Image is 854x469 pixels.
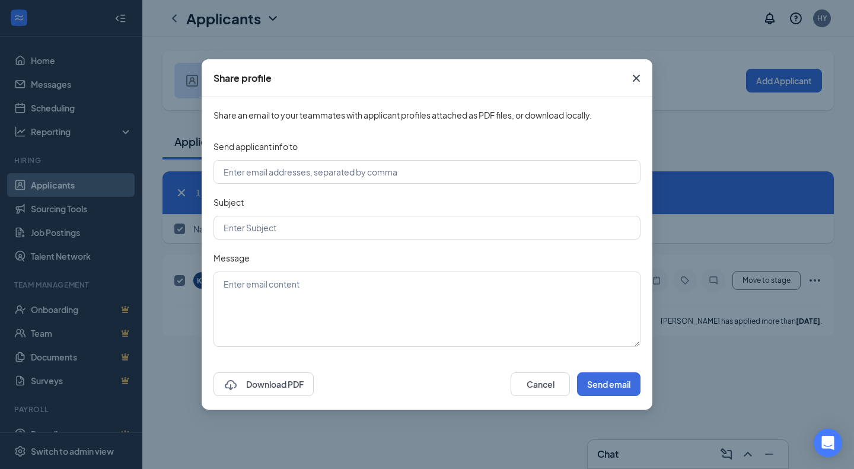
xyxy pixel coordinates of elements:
span: Send applicant info to [213,141,298,152]
button: Close [620,59,652,97]
div: Open Intercom Messenger [814,429,842,457]
svg: Cross [629,71,643,85]
button: CloudDownloadDownload PDF [213,372,314,396]
input: Enter Subject [213,216,640,240]
input: Enter email addresses, separated by comma [213,160,640,184]
button: Cancel [511,372,570,396]
span: Message [213,253,250,263]
svg: CloudDownload [224,378,238,393]
span: Subject [213,197,244,208]
div: Share profile [213,72,272,85]
button: Send email [577,372,640,396]
span: Share an email to your teammates with applicant profiles attached as PDF files, or download locally. [213,109,640,121]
